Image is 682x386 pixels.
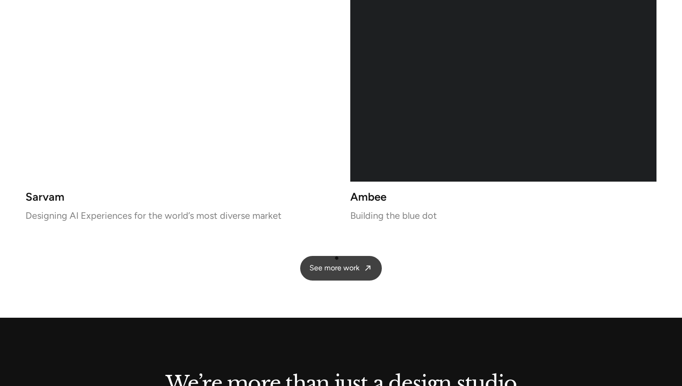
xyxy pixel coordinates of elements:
[26,212,332,218] p: Designing AI Experiences for the world’s most diverse market
[300,256,382,281] a: See more work
[26,193,332,201] h3: Sarvam
[350,212,656,218] p: Building the blue dot
[309,263,360,273] span: See more work
[350,193,656,201] h3: Ambee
